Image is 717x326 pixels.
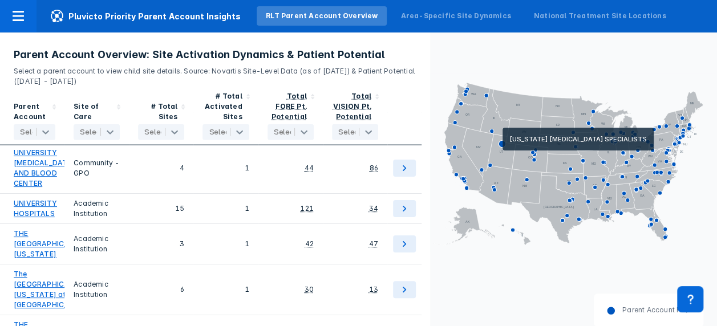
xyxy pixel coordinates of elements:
div: Area-Specific Site Dynamics [400,11,511,21]
div: 6 [138,269,184,310]
div: Academic Institution [74,198,120,219]
div: 86 [370,163,378,173]
div: 15 [138,198,184,219]
div: Sort [258,87,323,145]
a: RLT Parent Account Overview [257,6,387,26]
a: UNIVERSITY [MEDICAL_DATA] AND BLOOD CENTER [14,148,75,189]
div: 47 [369,239,378,249]
div: 13 [369,284,378,295]
a: The [GEOGRAPHIC_DATA][US_STATE] at [GEOGRAPHIC_DATA] [14,269,90,310]
div: Sort [193,87,258,145]
div: 44 [304,163,313,173]
div: 1 [202,198,249,219]
div: Sort [323,87,387,145]
div: 121 [300,203,314,214]
div: Community - GPO [74,148,120,189]
a: UNIVERSITY HOSPITALS [14,198,57,219]
div: Contact Support [677,286,703,312]
p: Select a parent account to view child site details. Source: Novartis Site-Level Data (as of [DATE... [14,62,416,87]
div: National Treatment Site Locations [534,11,666,21]
div: Total FORE Pt. Potential [272,92,307,121]
div: Sort [64,87,129,145]
div: 30 [304,284,313,295]
div: # Total Activated Sites [202,91,242,122]
div: Academic Institution [74,229,120,259]
h3: Parent Account Overview: Site Activation Dynamics & Patient Potential [14,48,416,62]
div: Total VISION Pt. Potential [333,92,371,121]
div: Site of Care [74,101,113,122]
div: Sort [129,87,193,145]
div: 3 [138,229,184,259]
a: National Treatment Site Locations [525,6,675,26]
div: RLT Parent Account Overview [266,11,378,21]
dd: Parent Account HQ [615,305,687,315]
div: 1 [202,229,249,259]
a: Area-Specific Site Dynamics [391,6,520,26]
div: 4 [138,148,184,189]
div: 42 [305,239,313,249]
div: 34 [369,203,378,214]
div: 1 [202,148,249,189]
div: 1 [202,269,249,310]
div: # Total Sites [138,101,177,122]
div: Academic Institution [74,269,120,310]
span: Pluvicto Priority Parent Account Insights [37,9,254,23]
div: Parent Account [14,101,48,122]
a: THE [GEOGRAPHIC_DATA][US_STATE] [14,229,90,259]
